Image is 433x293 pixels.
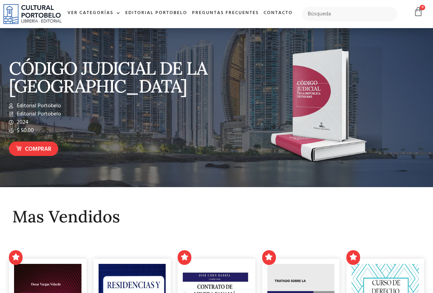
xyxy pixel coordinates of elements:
a: 0 [413,7,423,17]
a: Ver Categorías [65,6,123,21]
p: CÓDIGO JUDICIAL DE LA [GEOGRAPHIC_DATA] [9,59,213,95]
a: Contacto [261,6,295,21]
a: Comprar [9,142,58,156]
a: Editorial Portobelo [123,6,190,21]
h2: Mas Vendidos [12,208,421,226]
span: 2024 [15,118,28,126]
span: Comprar [25,145,51,154]
span: Editorial Portobelo [15,110,61,118]
a: Preguntas frecuentes [190,6,261,21]
span: $ 50.00 [15,126,34,135]
input: Búsqueda [302,7,397,21]
span: 0 [420,5,425,10]
span: Editorial Portobelo [15,102,61,110]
